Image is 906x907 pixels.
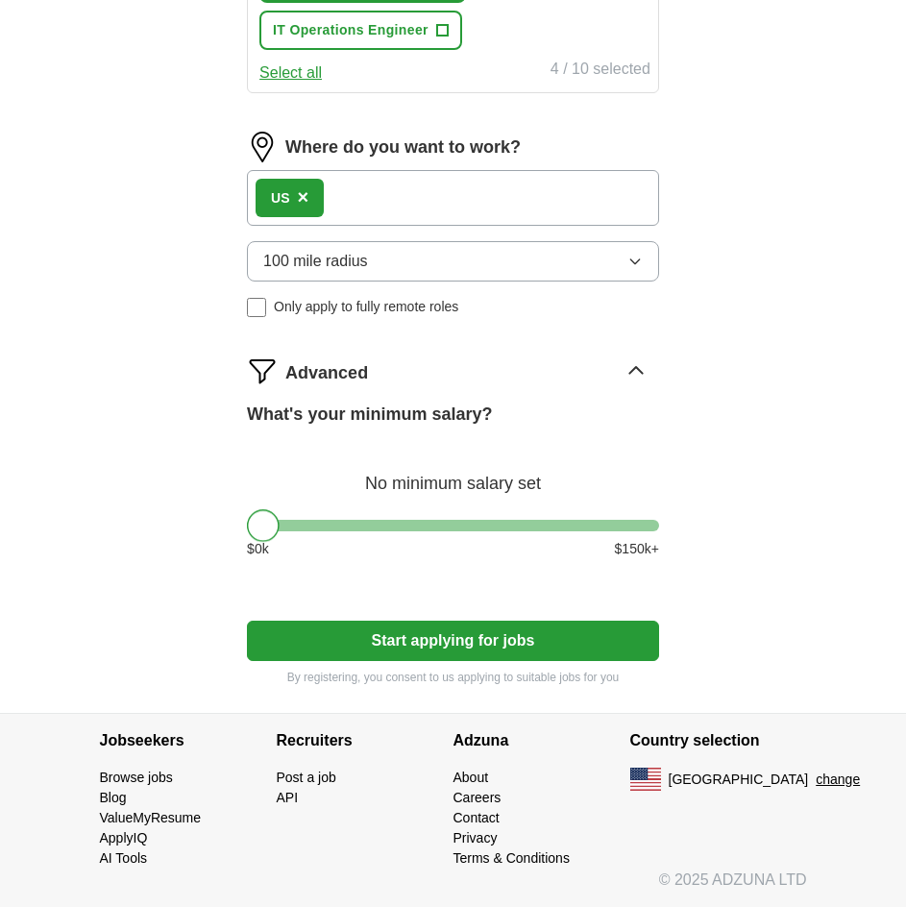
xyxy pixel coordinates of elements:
[247,669,659,686] p: By registering, you consent to us applying to suitable jobs for you
[669,770,809,790] span: [GEOGRAPHIC_DATA]
[816,770,860,790] button: change
[100,770,173,785] a: Browse jobs
[453,850,570,866] a: Terms & Conditions
[259,61,322,85] button: Select all
[453,790,502,805] a: Careers
[247,621,659,661] button: Start applying for jobs
[277,790,299,805] a: API
[263,250,368,273] span: 100 mile radius
[453,810,500,825] a: Contact
[551,58,650,85] div: 4 / 10 selected
[247,241,659,282] button: 100 mile radius
[100,790,127,805] a: Blog
[271,188,289,208] div: US
[247,451,659,497] div: No minimum salary set
[247,355,278,386] img: filter
[277,770,336,785] a: Post a job
[274,297,458,317] span: Only apply to fully remote roles
[247,539,269,559] span: $ 0 k
[85,869,822,907] div: © 2025 ADZUNA LTD
[630,714,807,768] h4: Country selection
[615,539,659,559] span: $ 150 k+
[100,830,148,846] a: ApplyIQ
[298,186,309,208] span: ×
[453,830,498,846] a: Privacy
[273,20,429,40] span: IT Operations Engineer
[247,132,278,162] img: location.png
[453,770,489,785] a: About
[285,135,521,160] label: Where do you want to work?
[285,360,368,386] span: Advanced
[247,298,266,317] input: Only apply to fully remote roles
[259,11,462,50] button: IT Operations Engineer
[100,850,148,866] a: AI Tools
[247,402,492,428] label: What's your minimum salary?
[298,184,309,212] button: ×
[630,768,661,791] img: US flag
[100,810,202,825] a: ValueMyResume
